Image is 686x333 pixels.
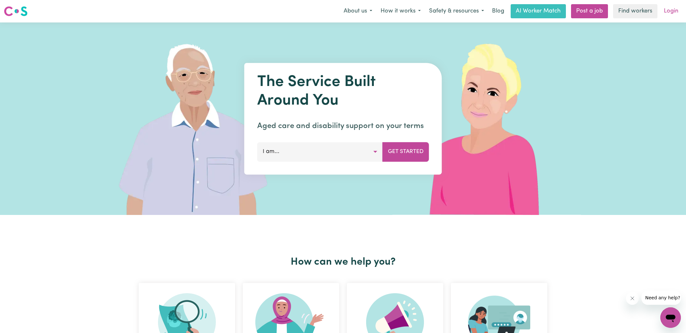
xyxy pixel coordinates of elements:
iframe: Close message [626,292,639,305]
button: I am... [257,142,383,161]
img: Careseekers logo [4,5,28,17]
h1: The Service Built Around You [257,73,429,110]
a: Post a job [571,4,608,18]
button: Get Started [383,142,429,161]
button: About us [339,4,376,18]
iframe: Button to launch messaging window [660,307,681,328]
h2: How can we help you? [135,256,551,268]
button: Safety & resources [425,4,488,18]
a: Blog [488,4,508,18]
iframe: Message from company [641,291,681,305]
button: How it works [376,4,425,18]
p: Aged care and disability support on your terms [257,120,429,132]
a: Find workers [613,4,657,18]
a: AI Worker Match [511,4,566,18]
a: Careseekers logo [4,4,28,19]
a: Login [660,4,682,18]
